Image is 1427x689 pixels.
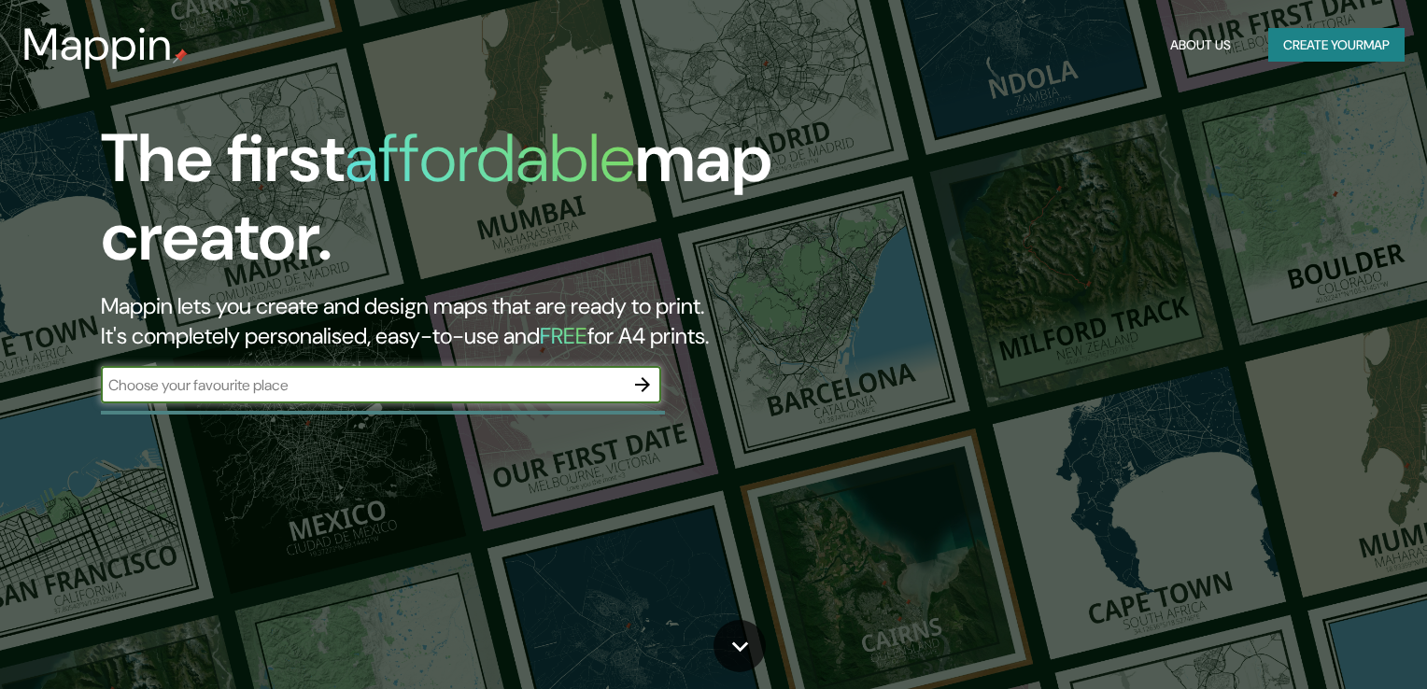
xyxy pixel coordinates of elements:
button: Create yourmap [1268,28,1405,63]
h1: The first map creator. [101,120,814,291]
img: mappin-pin [173,49,188,63]
h5: FREE [540,321,587,350]
h2: Mappin lets you create and design maps that are ready to print. It's completely personalised, eas... [101,291,814,351]
h1: affordable [345,115,635,202]
input: Choose your favourite place [101,374,624,396]
h3: Mappin [22,19,173,71]
button: About Us [1163,28,1238,63]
